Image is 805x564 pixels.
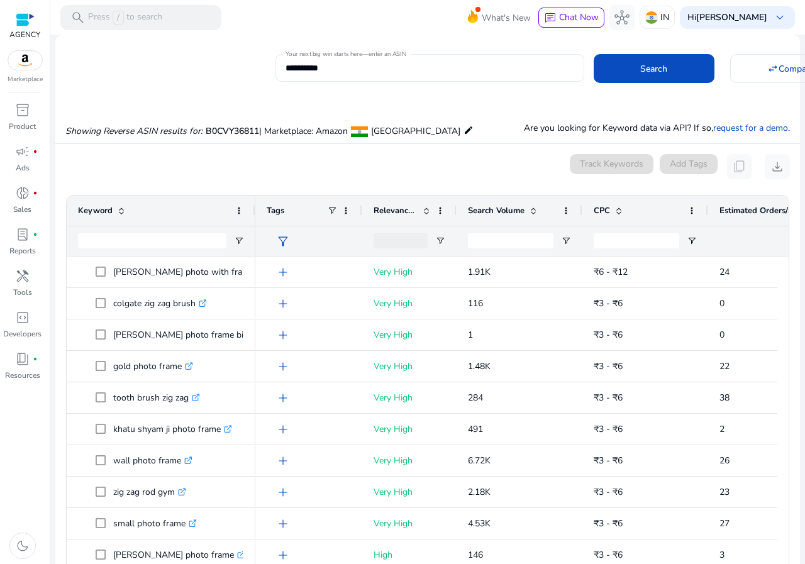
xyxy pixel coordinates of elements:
span: lab_profile [15,227,30,242]
button: download [765,154,790,179]
p: tooth brush zig zag [113,385,200,411]
span: ₹3 - ₹6 [594,549,623,561]
span: / [113,11,124,25]
span: ₹3 - ₹6 [594,360,623,372]
p: khatu shyam ji photo frame [113,416,232,442]
span: add [275,422,291,437]
button: chatChat Now [538,8,604,28]
span: add [275,359,291,374]
p: [PERSON_NAME] photo frame big size [113,322,277,348]
span: campaign [15,144,30,159]
p: Resources [5,370,40,381]
span: add [275,328,291,343]
span: 2.18K [468,486,491,498]
span: ₹6 - ₹12 [594,266,628,278]
p: wall photo frame [113,448,192,473]
i: Showing Reverse ASIN results for: [65,125,203,137]
span: 1.48K [468,360,491,372]
input: CPC Filter Input [594,233,679,248]
mat-label: Your next big win starts here—enter an ASIN [286,50,406,58]
p: small photo frame [113,511,197,536]
span: keyboard_arrow_down [772,10,787,25]
span: What's New [482,7,531,29]
mat-icon: swap_horiz [767,63,779,74]
span: Estimated Orders/Month [719,205,795,216]
span: ₹3 - ₹6 [594,392,623,404]
span: fiber_manual_record [33,232,38,237]
span: 0 [719,297,724,309]
p: Tools [13,287,32,298]
span: | Marketplace: Amazon [259,125,348,137]
p: IN [660,6,669,28]
button: Open Filter Menu [234,236,244,246]
span: inventory_2 [15,102,30,118]
p: colgate zig zag brush [113,290,207,316]
span: 4.53K [468,517,491,529]
span: 284 [468,392,483,404]
p: Reports [9,245,36,257]
span: 491 [468,423,483,435]
span: code_blocks [15,310,30,325]
span: fiber_manual_record [33,149,38,154]
p: zig zag rod gym [113,479,186,505]
button: Search [594,54,714,83]
span: 1.91K [468,266,491,278]
b: [PERSON_NAME] [696,11,767,23]
button: Open Filter Menu [687,236,697,246]
p: Hi [687,13,767,22]
p: Very High [374,416,445,442]
span: dark_mode [15,538,30,553]
span: 6.72K [468,455,491,467]
span: 23 [719,486,730,498]
span: download [770,159,785,174]
button: hub [609,5,635,30]
span: add [275,453,291,468]
p: [PERSON_NAME] photo with frame [113,259,265,285]
img: in.svg [645,11,658,24]
span: 26 [719,455,730,467]
p: Marketplace [8,75,43,84]
p: Very High [374,259,445,285]
span: Tags [267,205,284,216]
span: add [275,265,291,280]
span: 2 [719,423,724,435]
span: search [70,10,86,25]
span: 1 [468,329,473,341]
p: Very High [374,479,445,505]
span: 0 [719,329,724,341]
span: 22 [719,360,730,372]
span: 116 [468,297,483,309]
span: Search Volume [468,205,525,216]
p: Very High [374,385,445,411]
span: ₹3 - ₹6 [594,455,623,467]
span: ₹3 - ₹6 [594,486,623,498]
span: add [275,516,291,531]
span: fiber_manual_record [33,191,38,196]
input: Search Volume Filter Input [468,233,553,248]
span: fiber_manual_record [33,357,38,362]
span: donut_small [15,185,30,201]
p: Developers [3,328,42,340]
span: Search [640,62,667,75]
span: add [275,390,291,406]
span: Keyword [78,205,113,216]
span: B0CVY36811 [206,125,259,137]
img: amazon.svg [8,51,42,70]
p: gold photo frame [113,353,193,379]
span: handyman [15,268,30,284]
p: Sales [13,204,31,215]
input: Keyword Filter Input [78,233,226,248]
span: 27 [719,517,730,529]
button: Open Filter Menu [435,236,445,246]
p: Are you looking for Keyword data via API? If so, . [524,121,790,135]
span: ₹3 - ₹6 [594,297,623,309]
span: add [275,296,291,311]
span: 38 [719,392,730,404]
a: request for a demo [713,122,788,134]
p: Product [9,121,36,132]
span: 146 [468,549,483,561]
span: add [275,485,291,500]
p: AGENCY [9,29,40,40]
span: Relevance Score [374,205,418,216]
p: Very High [374,322,445,348]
